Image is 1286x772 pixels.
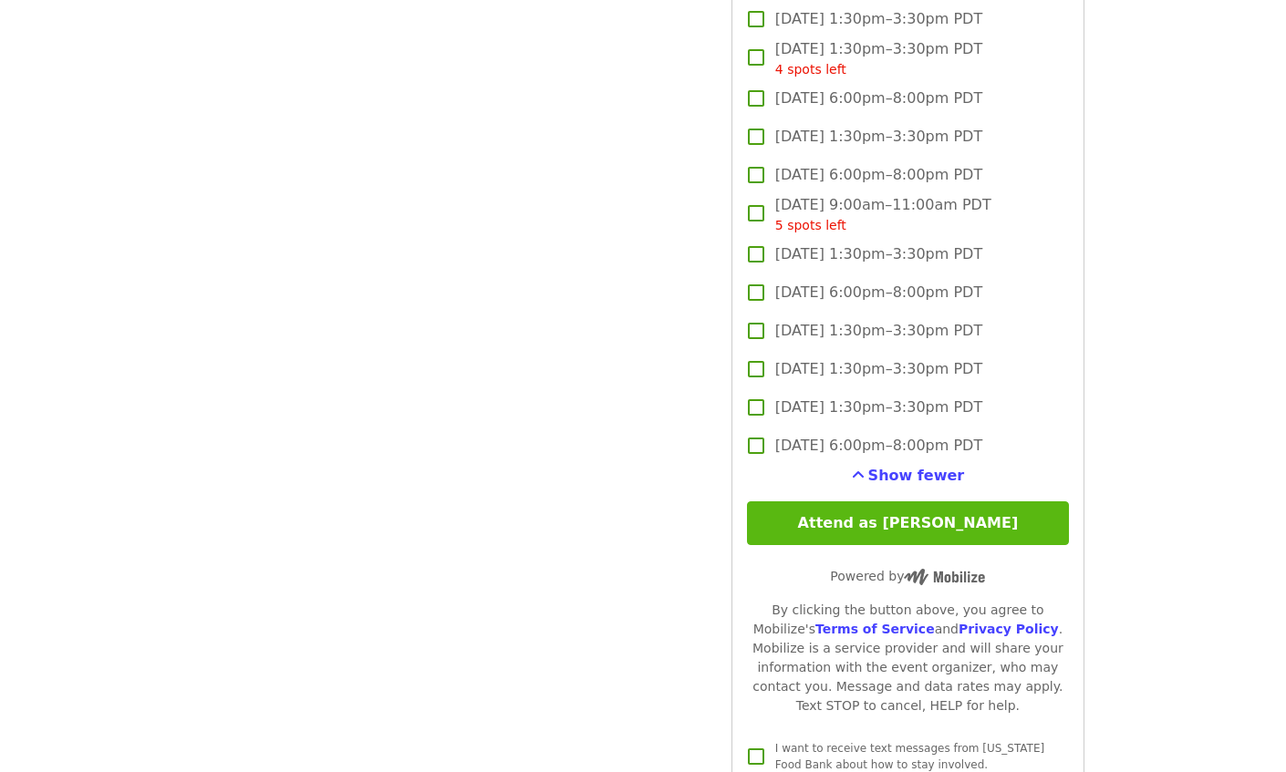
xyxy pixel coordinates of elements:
[775,435,982,457] span: [DATE] 6:00pm–8:00pm PDT
[830,569,985,583] span: Powered by
[852,465,965,487] button: See more timeslots
[775,742,1044,771] span: I want to receive text messages from [US_STATE] Food Bank about how to stay involved.
[775,218,846,232] span: 5 spots left
[747,601,1069,715] div: By clicking the button above, you agree to Mobilize's and . Mobilize is a service provider and wi...
[775,243,982,265] span: [DATE] 1:30pm–3:30pm PDT
[775,396,982,418] span: [DATE] 1:30pm–3:30pm PDT
[747,501,1069,545] button: Attend as [PERSON_NAME]
[959,622,1059,636] a: Privacy Policy
[775,126,982,148] span: [DATE] 1:30pm–3:30pm PDT
[775,8,982,30] span: [DATE] 1:30pm–3:30pm PDT
[904,569,985,585] img: Powered by Mobilize
[775,282,982,304] span: [DATE] 6:00pm–8:00pm PDT
[775,358,982,380] span: [DATE] 1:30pm–3:30pm PDT
[775,62,846,77] span: 4 spots left
[815,622,935,636] a: Terms of Service
[775,38,982,79] span: [DATE] 1:30pm–3:30pm PDT
[775,164,982,186] span: [DATE] 6:00pm–8:00pm PDT
[775,87,982,109] span: [DATE] 6:00pm–8:00pm PDT
[775,194,991,235] span: [DATE] 9:00am–11:00am PDT
[868,467,965,484] span: Show fewer
[775,320,982,342] span: [DATE] 1:30pm–3:30pm PDT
